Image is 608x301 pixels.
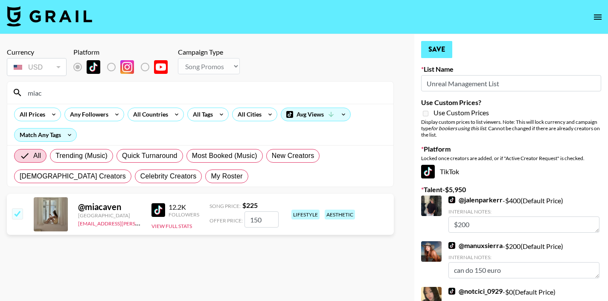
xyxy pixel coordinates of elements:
span: [DEMOGRAPHIC_DATA] Creators [20,171,126,181]
button: open drawer [589,9,606,26]
div: - $ 400 (Default Price) [448,196,599,233]
div: All Cities [233,108,263,121]
div: Match Any Tags [15,129,76,141]
div: TikTok [421,165,601,178]
img: TikTok [448,242,455,249]
div: Internal Notes: [448,254,599,260]
button: Save [421,41,452,58]
img: TikTok [87,60,100,74]
span: Song Price: [209,203,241,209]
span: My Roster [211,171,242,181]
strong: $ 225 [242,201,258,209]
div: Internal Notes: [448,208,599,215]
span: Offer Price: [209,217,243,224]
img: TikTok [448,196,455,203]
a: @jalenparkerr [448,196,503,204]
textarea: can do 150 euro [448,262,599,278]
div: - $ 200 (Default Price) [448,241,599,278]
div: All Prices [15,108,47,121]
div: All Countries [128,108,170,121]
img: TikTok [151,203,165,217]
div: Display custom prices to list viewers. Note: This will lock currency and campaign type . Cannot b... [421,119,601,138]
button: View Full Stats [151,223,192,229]
a: [EMAIL_ADDRESS][PERSON_NAME][DOMAIN_NAME] [78,219,204,227]
div: Remove selected talent to change platforms [73,58,175,76]
div: Remove selected talent to change your currency [7,56,67,78]
div: Avg Views [281,108,350,121]
span: Trending (Music) [55,151,108,161]
label: Talent - $ 5,950 [421,185,601,194]
div: USD [9,60,65,75]
div: aesthetic [325,210,355,219]
div: lifestyle [291,210,320,219]
div: Locked once creators are added, or if "Active Creator Request" is checked. [421,155,601,161]
label: List Name [421,65,601,73]
div: Any Followers [65,108,110,121]
img: TikTok [421,165,435,178]
span: Use Custom Prices [433,108,489,117]
em: for bookers using this list [431,125,486,132]
div: @ miacaven [78,202,141,212]
div: Currency [7,48,67,56]
img: Grail Talent [7,6,92,26]
div: Campaign Type [178,48,240,56]
div: Platform [73,48,175,56]
div: Followers [169,211,199,218]
div: [GEOGRAPHIC_DATA] [78,212,141,219]
div: 12.2K [169,203,199,211]
div: All Tags [188,108,215,121]
a: @manuxsierra [448,241,503,250]
img: YouTube [154,60,168,74]
img: Instagram [120,60,134,74]
input: 225 [244,211,279,228]
span: Quick Turnaround [122,151,177,161]
input: Search by User Name [23,86,388,99]
span: Most Booked (Music) [192,151,257,161]
img: TikTok [448,288,455,295]
a: @notcici_0929 [448,287,503,295]
label: Platform [421,145,601,153]
span: Celebrity Creators [140,171,197,181]
label: Use Custom Prices? [421,98,601,107]
textarea: $200 [448,216,599,233]
span: All [33,151,41,161]
span: New Creators [272,151,314,161]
